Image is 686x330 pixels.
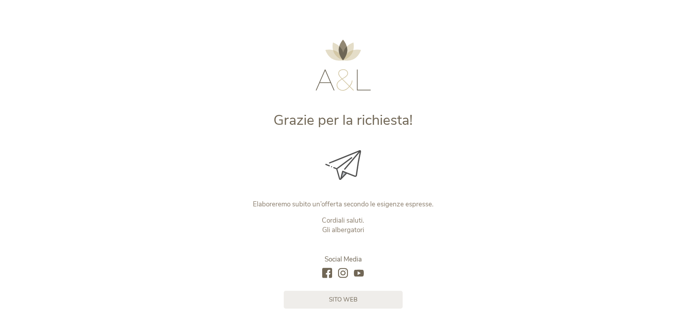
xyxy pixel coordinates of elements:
span: sito web [329,296,357,304]
a: facebook [322,268,332,279]
a: youtube [354,268,364,279]
p: Cordiali saluti. Gli albergatori [178,216,508,235]
img: AMONTI & LUNARIS Wellnessresort [315,40,371,91]
p: Elaboreremo subito un’offerta secondo le esigenze espresse. [178,200,508,209]
span: Social Media [325,255,362,264]
span: Grazie per la richiesta! [273,111,413,130]
a: instagram [338,268,348,279]
img: Grazie per la richiesta! [325,150,361,180]
a: sito web [284,291,403,309]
